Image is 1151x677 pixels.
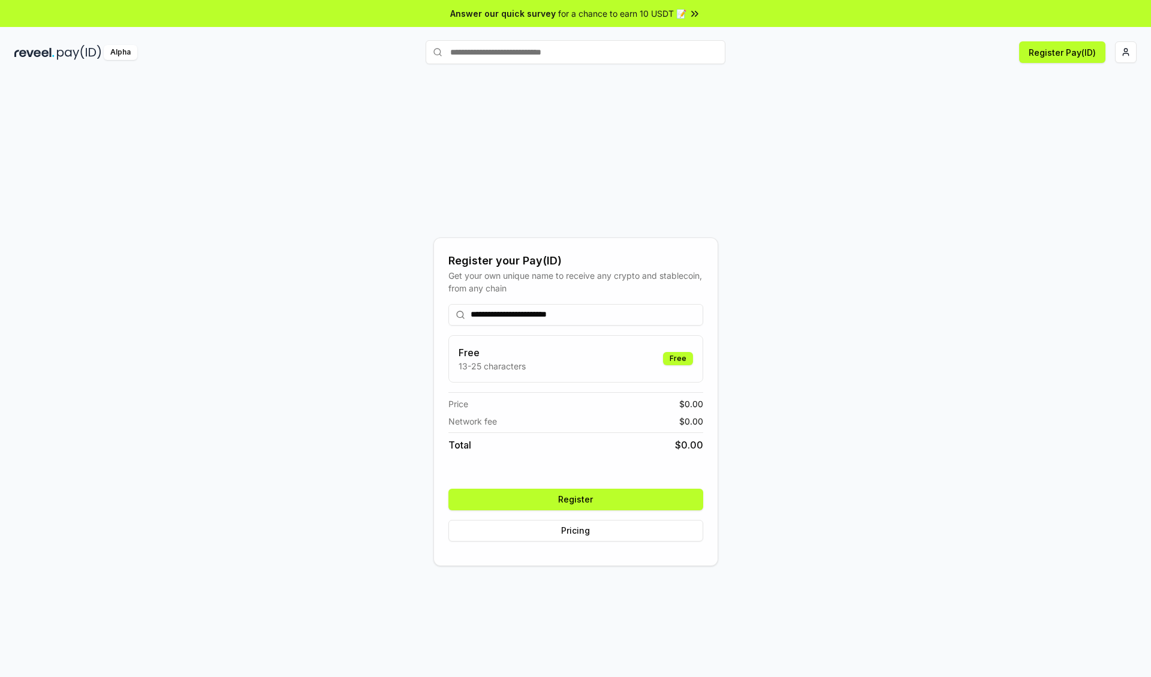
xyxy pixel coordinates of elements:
[675,438,703,452] span: $ 0.00
[679,398,703,410] span: $ 0.00
[14,45,55,60] img: reveel_dark
[558,7,686,20] span: for a chance to earn 10 USDT 📝
[450,7,556,20] span: Answer our quick survey
[459,345,526,360] h3: Free
[448,415,497,428] span: Network fee
[448,269,703,294] div: Get your own unique name to receive any crypto and stablecoin, from any chain
[663,352,693,365] div: Free
[57,45,101,60] img: pay_id
[448,252,703,269] div: Register your Pay(ID)
[679,415,703,428] span: $ 0.00
[459,360,526,372] p: 13-25 characters
[448,438,471,452] span: Total
[104,45,137,60] div: Alpha
[1019,41,1105,63] button: Register Pay(ID)
[448,489,703,510] button: Register
[448,520,703,541] button: Pricing
[448,398,468,410] span: Price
